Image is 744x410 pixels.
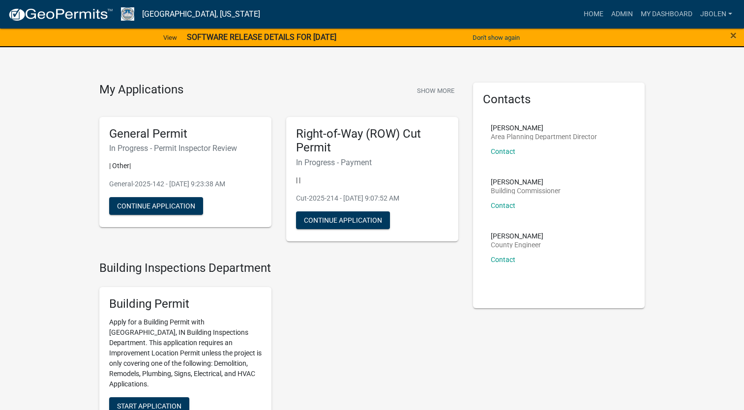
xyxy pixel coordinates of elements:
[491,187,561,194] p: Building Commissioner
[109,317,262,389] p: Apply for a Building Permit with [GEOGRAPHIC_DATA], IN Building Inspections Department. This appl...
[491,202,515,209] a: Contact
[491,233,543,239] p: [PERSON_NAME]
[296,193,448,204] p: Cut-2025-214 - [DATE] 9:07:52 AM
[469,29,524,46] button: Don't show again
[109,197,203,215] button: Continue Application
[491,147,515,155] a: Contact
[296,211,390,229] button: Continue Application
[696,5,736,24] a: jbolen
[109,297,262,311] h5: Building Permit
[491,178,561,185] p: [PERSON_NAME]
[142,6,260,23] a: [GEOGRAPHIC_DATA], [US_STATE]
[99,261,458,275] h4: Building Inspections Department
[491,133,597,140] p: Area Planning Department Director
[109,161,262,171] p: | Other|
[491,124,597,131] p: [PERSON_NAME]
[296,127,448,155] h5: Right-of-Way (ROW) Cut Permit
[483,92,635,107] h5: Contacts
[491,241,543,248] p: County Engineer
[296,158,448,167] h6: In Progress - Payment
[187,32,336,42] strong: SOFTWARE RELEASE DETAILS FOR [DATE]
[99,83,183,97] h4: My Applications
[121,7,134,21] img: Vigo County, Indiana
[117,402,181,410] span: Start Application
[159,29,181,46] a: View
[491,256,515,264] a: Contact
[296,175,448,185] p: | |
[109,127,262,141] h5: General Permit
[730,29,737,41] button: Close
[607,5,637,24] a: Admin
[109,144,262,153] h6: In Progress - Permit Inspector Review
[580,5,607,24] a: Home
[637,5,696,24] a: My Dashboard
[730,29,737,42] span: ×
[109,179,262,189] p: General-2025-142 - [DATE] 9:23:38 AM
[413,83,458,99] button: Show More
